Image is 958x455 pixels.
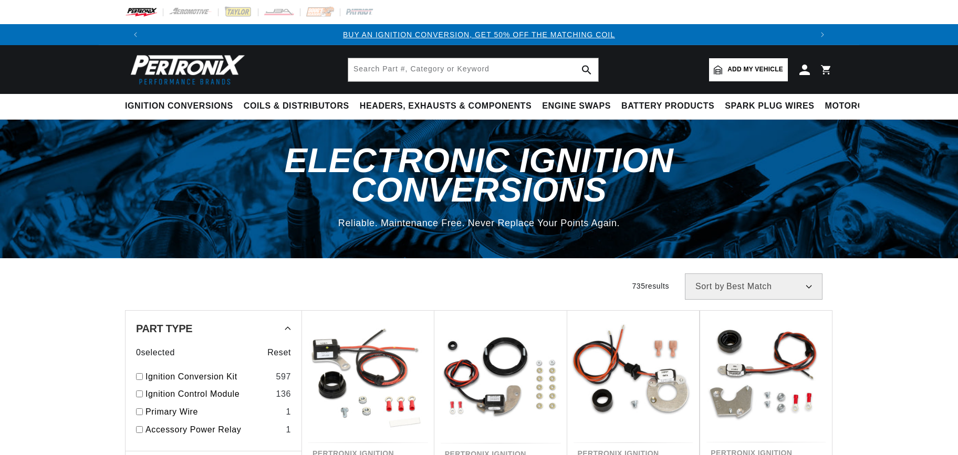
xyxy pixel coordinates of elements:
summary: Coils & Distributors [238,94,355,119]
div: 136 [276,387,291,401]
summary: Headers, Exhausts & Components [355,94,537,119]
span: Coils & Distributors [244,101,349,112]
a: BUY AN IGNITION CONVERSION, GET 50% OFF THE MATCHING COIL [343,30,615,39]
input: Search Part #, Category or Keyword [348,58,598,81]
span: Sort by [695,282,724,291]
div: 1 [286,405,291,419]
slideshow-component: Translation missing: en.sections.announcements.announcement_bar [99,24,859,45]
span: 0 selected [136,346,175,359]
div: 1 of 3 [146,29,812,40]
span: Engine Swaps [542,101,611,112]
span: Battery Products [621,101,714,112]
span: Headers, Exhausts & Components [360,101,532,112]
summary: Spark Plug Wires [720,94,819,119]
summary: Battery Products [616,94,720,119]
img: Pertronix [125,51,246,88]
select: Sort by [685,273,822,300]
button: Translation missing: en.sections.announcements.next_announcement [812,24,833,45]
a: Primary Wire [145,405,282,419]
span: Add my vehicle [727,65,783,75]
a: Ignition Conversion Kit [145,370,272,384]
a: Accessory Power Relay [145,423,282,437]
span: 735 results [632,282,669,290]
a: Ignition Control Module [145,387,272,401]
span: Part Type [136,323,192,334]
div: Announcement [146,29,812,40]
div: 1 [286,423,291,437]
summary: Ignition Conversions [125,94,238,119]
button: search button [575,58,598,81]
button: Translation missing: en.sections.announcements.previous_announcement [125,24,146,45]
summary: Engine Swaps [537,94,616,119]
div: 597 [276,370,291,384]
span: Reset [267,346,291,359]
summary: Motorcycle [820,94,893,119]
span: Motorcycle [825,101,888,112]
a: Add my vehicle [709,58,788,81]
span: Ignition Conversions [125,101,233,112]
span: Spark Plug Wires [725,101,814,112]
span: Reliable. Maintenance Free. Never Replace Your Points Again. [338,218,620,228]
span: Electronic Ignition Conversions [285,141,674,208]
